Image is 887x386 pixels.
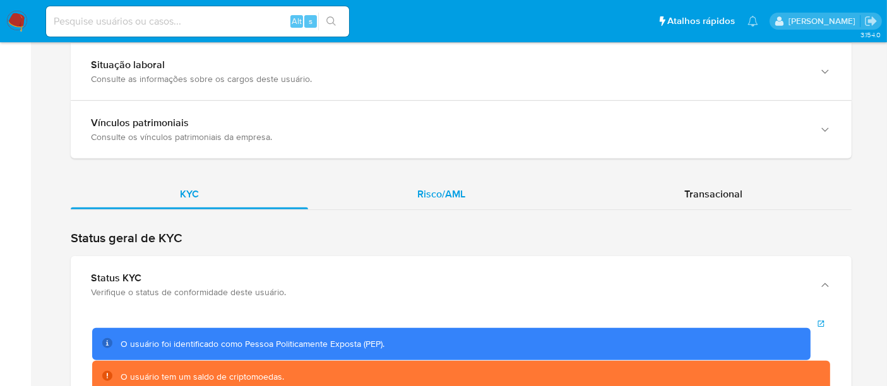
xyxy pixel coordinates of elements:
span: Risco/AML [417,187,465,201]
span: KYC [180,187,199,201]
span: 3.154.0 [860,30,881,40]
p: fernanda.sandoval@mercadopago.com.br [789,15,860,27]
button: search-icon [318,13,344,30]
a: Sair [864,15,878,28]
span: Atalhos rápidos [667,15,735,28]
span: Alt [292,15,302,27]
input: Pesquise usuários ou casos... [46,13,349,30]
span: Transacional [684,187,742,201]
span: s [309,15,313,27]
a: Notificações [747,16,758,26]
